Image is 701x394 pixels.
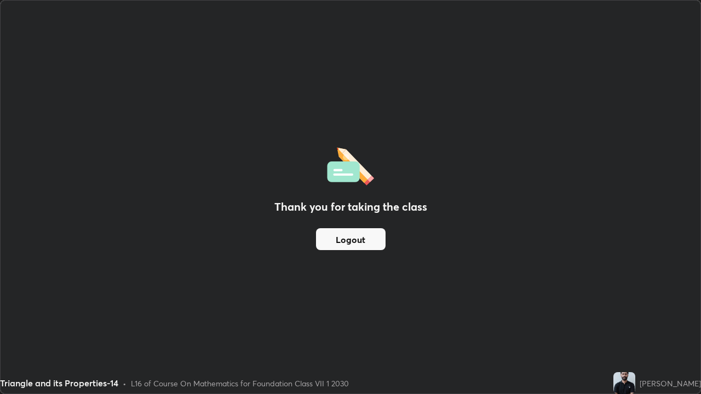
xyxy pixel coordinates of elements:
[613,372,635,394] img: e085ba1f86984e2686c0a7d087b7734a.jpg
[274,199,427,215] h2: Thank you for taking the class
[316,228,386,250] button: Logout
[640,378,701,389] div: [PERSON_NAME]
[131,378,349,389] div: L16 of Course On Mathematics for Foundation Class VII 1 2030
[327,144,374,186] img: offlineFeedback.1438e8b3.svg
[123,378,127,389] div: •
